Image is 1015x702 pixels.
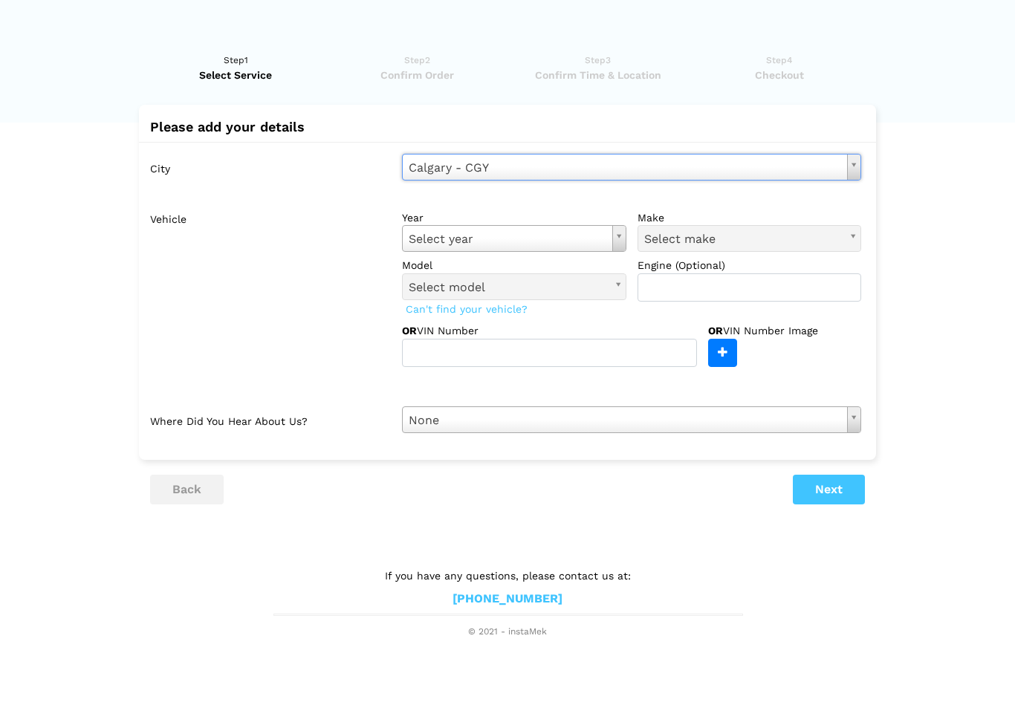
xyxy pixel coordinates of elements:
[150,406,391,433] label: Where did you hear about us?
[273,568,742,584] p: If you have any questions, please contact us at:
[512,68,684,82] span: Confirm Time & Location
[693,53,865,82] a: Step4
[402,225,626,252] a: Select year
[793,475,865,504] button: Next
[409,278,606,297] span: Select model
[402,273,626,300] a: Select model
[638,225,862,252] a: Select make
[150,204,391,367] label: Vehicle
[708,325,723,337] strong: OR
[708,323,850,338] label: VIN Number Image
[150,154,391,181] label: City
[644,230,842,249] span: Select make
[150,53,322,82] a: Step1
[409,158,841,178] span: Calgary - CGY
[453,591,562,607] a: [PHONE_NUMBER]
[402,323,525,338] label: VIN Number
[402,154,861,181] a: Calgary - CGY
[150,120,865,134] h2: Please add your details
[402,406,861,433] a: None
[402,325,417,337] strong: OR
[638,258,862,273] label: Engine (Optional)
[402,210,626,225] label: year
[150,475,224,504] button: back
[273,626,742,638] span: © 2021 - instaMek
[512,53,684,82] a: Step3
[150,68,322,82] span: Select Service
[331,68,503,82] span: Confirm Order
[638,210,862,225] label: make
[409,230,606,249] span: Select year
[402,299,531,319] span: Can't find your vehicle?
[402,258,626,273] label: model
[693,68,865,82] span: Checkout
[331,53,503,82] a: Step2
[409,411,841,430] span: None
